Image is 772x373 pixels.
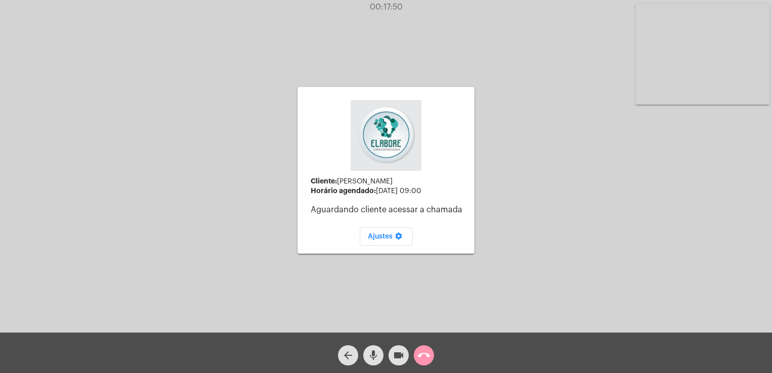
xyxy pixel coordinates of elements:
div: [DATE] 09:00 [311,187,466,195]
strong: Horário agendado: [311,187,376,194]
mat-icon: settings [393,232,405,244]
div: [PERSON_NAME] [311,177,466,185]
button: Ajustes [360,227,413,246]
mat-icon: videocam [393,349,405,361]
mat-icon: arrow_back [342,349,354,361]
strong: Cliente: [311,177,337,184]
img: 4c6856f8-84c7-1050-da6c-cc5081a5dbaf.jpg [351,100,421,171]
span: 00:17:50 [370,3,403,11]
span: Ajustes [368,233,405,240]
p: Aguardando cliente acessar a chamada [311,205,466,214]
mat-icon: mic [367,349,379,361]
mat-icon: call_end [418,349,430,361]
